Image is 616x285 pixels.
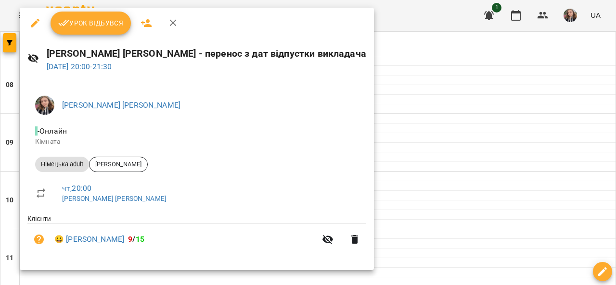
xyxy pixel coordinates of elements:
img: eab3ee43b19804faa4f6a12c6904e440.jpg [35,96,54,115]
span: 9 [128,235,132,244]
ul: Клієнти [27,214,366,259]
a: [DATE] 20:00-21:30 [47,62,112,71]
a: [PERSON_NAME] [PERSON_NAME] [62,100,180,110]
button: Візит ще не сплачено. Додати оплату? [27,228,51,251]
h6: [PERSON_NAME] [PERSON_NAME] - перенос з дат відпустки викладача [47,46,366,61]
a: чт , 20:00 [62,184,91,193]
div: [PERSON_NAME] [89,157,148,172]
a: [PERSON_NAME] [PERSON_NAME] [62,195,167,202]
span: 15 [136,235,144,244]
b: / [128,235,144,244]
span: Німецька adult [35,160,89,169]
a: 😀 [PERSON_NAME] [54,234,124,245]
p: Кімната [35,137,359,147]
span: Урок відбувся [58,17,124,29]
span: [PERSON_NAME] [90,160,147,169]
span: - Онлайн [35,126,69,136]
button: Урок відбувся [51,12,131,35]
